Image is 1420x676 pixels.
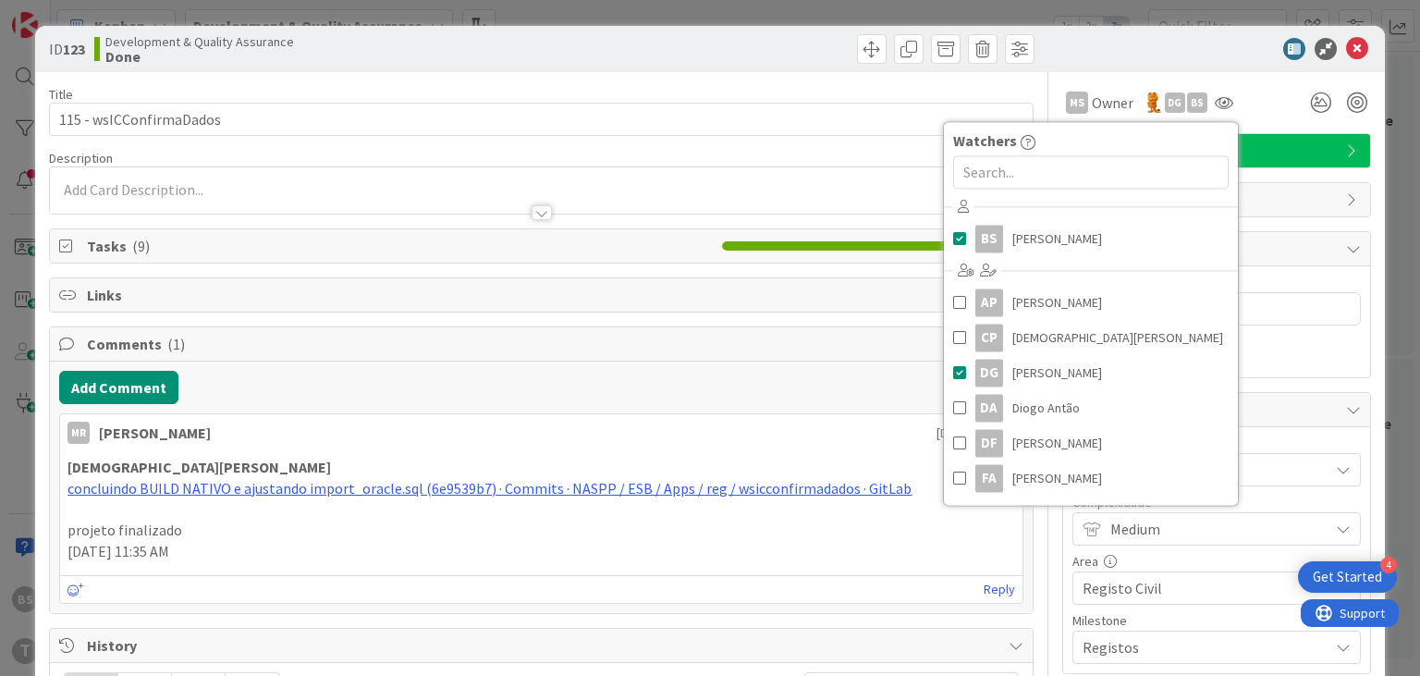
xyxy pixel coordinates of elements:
[49,38,85,60] span: ID
[1298,561,1397,593] div: Open Get Started checklist, remaining modules: 4
[67,422,90,444] div: MR
[975,464,1003,492] div: FA
[49,103,1033,136] input: type card name here...
[944,320,1238,355] a: CP[DEMOGRAPHIC_DATA][PERSON_NAME]
[105,34,294,49] span: Development & Quality Assurance
[1012,324,1223,351] span: [DEMOGRAPHIC_DATA][PERSON_NAME]
[167,335,185,353] span: ( 1 )
[944,355,1238,390] a: DG[PERSON_NAME]
[1092,92,1133,114] span: Owner
[944,425,1238,461] a: DF[PERSON_NAME]
[1072,496,1361,509] div: Complexidade
[953,129,1017,152] span: Watchers
[99,422,211,444] div: [PERSON_NAME]
[67,521,182,539] span: projeto finalizado
[67,458,331,476] strong: [DEMOGRAPHIC_DATA][PERSON_NAME]
[975,289,1003,316] div: AP
[975,225,1003,252] div: BS
[49,150,113,166] span: Description
[1012,359,1102,387] span: [PERSON_NAME]
[67,542,169,560] span: [DATE] 11:35 AM
[1165,92,1185,113] div: DG
[87,333,998,355] span: Comments
[944,496,1238,531] a: FC[PERSON_NAME]
[49,86,73,103] label: Title
[63,40,85,58] b: 123
[1012,289,1102,316] span: [PERSON_NAME]
[1143,92,1163,113] img: RL
[975,429,1003,457] div: DF
[975,324,1003,351] div: CP
[1313,568,1382,586] div: Get Started
[944,461,1238,496] a: FA[PERSON_NAME]
[1380,557,1397,573] div: 4
[1012,429,1102,457] span: [PERSON_NAME]
[87,235,712,257] span: Tasks
[975,394,1003,422] div: DA
[1072,614,1361,627] div: Milestone
[975,359,1003,387] div: DG
[105,49,294,64] b: Done
[936,424,1015,443] span: [DATE] 6:56 PM
[1012,394,1080,422] span: Diogo Antão
[87,284,998,306] span: Links
[1066,92,1088,114] div: MS
[984,578,1015,601] a: Reply
[1012,225,1102,252] span: [PERSON_NAME]
[953,155,1229,189] input: Search...
[944,221,1238,256] a: BS[PERSON_NAME]
[1083,634,1319,660] span: Registos
[39,3,84,25] span: Support
[67,479,912,498] a: concluindo BUILD NATIVO e ajustando import_oracle.sql (6e9539b7) · Commits · NASPP / ESB / Apps /...
[1072,555,1361,568] div: Area
[132,237,150,255] span: ( 9 )
[944,285,1238,320] a: AP[PERSON_NAME]
[944,390,1238,425] a: DADiogo Antão
[1110,516,1319,542] span: Medium
[1083,575,1319,601] span: Registo Civil
[1012,464,1102,492] span: [PERSON_NAME]
[87,634,998,657] span: History
[1187,92,1207,113] div: BS
[59,371,178,404] button: Add Comment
